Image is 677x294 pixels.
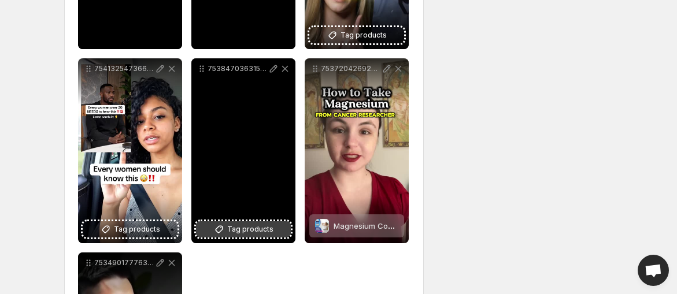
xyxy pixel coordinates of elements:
img: Magnesium Complex – 8 Essential Forms for Daily Wellness | Vegan, Gluten-Free Supplement [315,219,329,233]
div: Open chat [638,255,669,286]
span: Tag products [227,224,273,235]
div: 7537204269229919543Magnesium Complex – 8 Essential Forms for Daily Wellness | Vegan, Gluten-Free ... [305,58,409,243]
button: Tag products [309,27,404,43]
div: 7538470363156516109Tag products [191,58,295,243]
p: 7537204269229919543 [321,64,381,73]
p: 7541325473666649375 [94,64,154,73]
button: Tag products [83,221,177,237]
span: Tag products [341,29,387,41]
p: 7534901777632595213 [94,258,154,267]
p: 7538470363156516109 [208,64,268,73]
div: 7541325473666649375Tag products [78,58,182,243]
span: Tag products [114,224,160,235]
button: Tag products [196,221,291,237]
span: Magnesium Complex – 8 Essential Forms for Daily Wellness | Vegan, Gluten-Free Supplement [334,221,672,230]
